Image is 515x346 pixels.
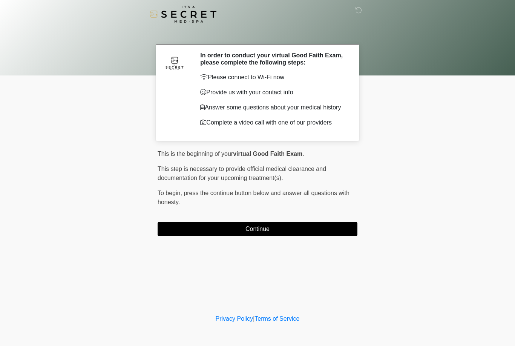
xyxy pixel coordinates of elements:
[158,151,233,157] span: This is the beginning of your
[158,166,326,181] span: This step is necessary to provide official medical clearance and documentation for your upcoming ...
[200,103,346,112] p: Answer some questions about your medical history
[216,315,253,322] a: Privacy Policy
[200,73,346,82] p: Please connect to Wi-Fi now
[200,52,346,66] h2: In order to conduct your virtual Good Faith Exam, please complete the following steps:
[233,151,302,157] strong: virtual Good Faith Exam
[200,88,346,97] p: Provide us with your contact info
[200,118,346,127] p: Complete a video call with one of our providers
[158,190,184,196] span: To begin,
[158,222,357,236] button: Continue
[158,190,349,205] span: press the continue button below and answer all questions with honesty.
[163,52,186,74] img: Agent Avatar
[152,27,363,41] h1: ‎ ‎
[253,315,254,322] a: |
[254,315,299,322] a: Terms of Service
[302,151,304,157] span: .
[150,6,216,23] img: It's A Secret Med Spa Logo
